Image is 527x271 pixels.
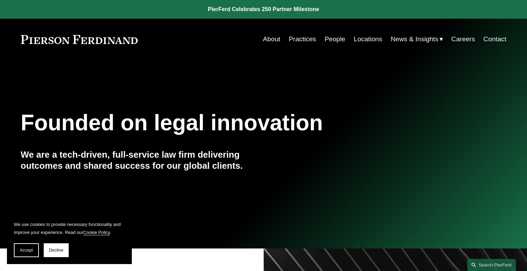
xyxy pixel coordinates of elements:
[324,33,345,46] a: People
[451,33,475,46] a: Careers
[83,230,110,235] a: Cookie Policy
[49,248,63,253] span: Decline
[289,33,316,46] a: Practices
[483,33,506,46] a: Contact
[7,213,132,264] section: Cookie banner
[21,110,426,135] h1: Founded on legal innovation
[14,220,125,236] p: We use cookies to provide necessary functionality and improve your experience. Read our .
[21,149,264,172] h4: We are a tech-driven, full-service law firm delivering outcomes and shared success for our global...
[44,243,69,257] button: Decline
[391,33,439,45] span: News & Insights
[263,33,280,46] a: About
[467,259,516,271] a: Search this site
[20,248,33,253] span: Accept
[354,33,382,46] a: Locations
[14,243,39,257] button: Accept
[391,33,443,46] a: folder dropdown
